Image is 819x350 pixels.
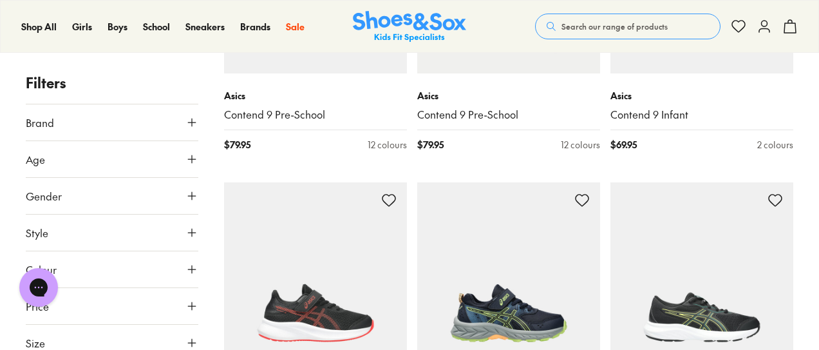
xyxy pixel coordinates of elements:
button: Age [26,141,198,177]
span: Colour [26,262,57,277]
span: Gender [26,188,62,204]
span: $ 79.95 [417,138,444,151]
img: SNS_Logo_Responsive.svg [353,11,466,43]
a: Contend 9 Pre-School [417,108,600,122]
span: Style [26,225,48,240]
button: Price [26,288,198,324]
span: Brand [26,115,54,130]
a: Contend 9 Infant [610,108,793,122]
p: Asics [224,89,407,102]
span: $ 69.95 [610,138,637,151]
a: Sale [286,20,305,34]
button: Brand [26,104,198,141]
a: Boys [108,20,127,34]
a: Shoes & Sox [353,11,466,43]
button: Style [26,215,198,251]
a: Contend 9 Pre-School [224,108,407,122]
a: Brands [240,20,270,34]
div: 2 colours [757,138,793,151]
a: Sneakers [185,20,225,34]
a: Shop All [21,20,57,34]
p: Filters [26,72,198,93]
button: Gender [26,178,198,214]
p: Asics [417,89,600,102]
button: Colour [26,251,198,287]
button: Search our range of products [535,14,720,39]
iframe: Gorgias live chat messenger [13,264,64,311]
a: Girls [72,20,92,34]
div: 12 colours [368,138,407,151]
p: Asics [610,89,793,102]
a: School [143,20,170,34]
span: Age [26,151,45,167]
span: $ 79.95 [224,138,250,151]
div: 12 colours [561,138,600,151]
span: Search our range of products [561,21,668,32]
